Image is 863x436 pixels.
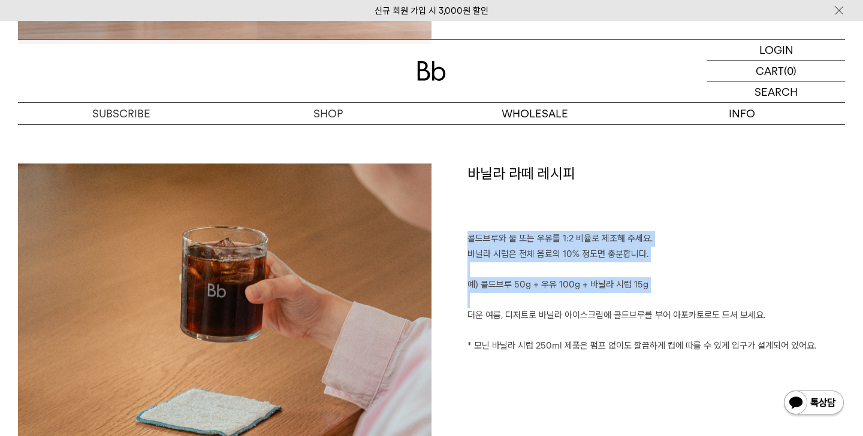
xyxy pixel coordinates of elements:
[467,277,845,293] p: 예) 콜드브루 50g + 우유 100g + 바닐라 시럽 15g
[707,40,845,60] a: LOGIN
[783,389,845,418] img: 카카오톡 채널 1:1 채팅 버튼
[638,103,845,124] p: INFO
[707,60,845,81] a: CART (0)
[467,163,845,232] h1: 바닐라 라떼 레시피
[784,60,796,81] p: (0)
[467,308,845,323] p: 더운 여름, 디저트로 바닐라 아이스크림에 콜드브루를 부어 아포카토로도 드셔 보세요.
[431,103,638,124] p: WHOLESALE
[225,103,431,124] a: SHOP
[467,247,845,262] p: 바닐라 시럽은 전체 음료의 10% 정도면 충분합니다.
[417,61,446,81] img: 로고
[375,5,488,16] a: 신규 회원 가입 시 3,000원 할인
[18,103,225,124] a: SUBSCRIBE
[467,323,845,353] p: * 모닌 바닐라 시럽 250ml 제품은 펌프 없이도 깔끔하게 컵에 따를 수 있게 입구가 설계되어 있어요.
[759,40,793,60] p: LOGIN
[467,231,845,247] p: 콜드브루와 물 또는 우유를 1:2 비율로 제조해 주세요.
[755,81,798,102] p: SEARCH
[756,60,784,81] p: CART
